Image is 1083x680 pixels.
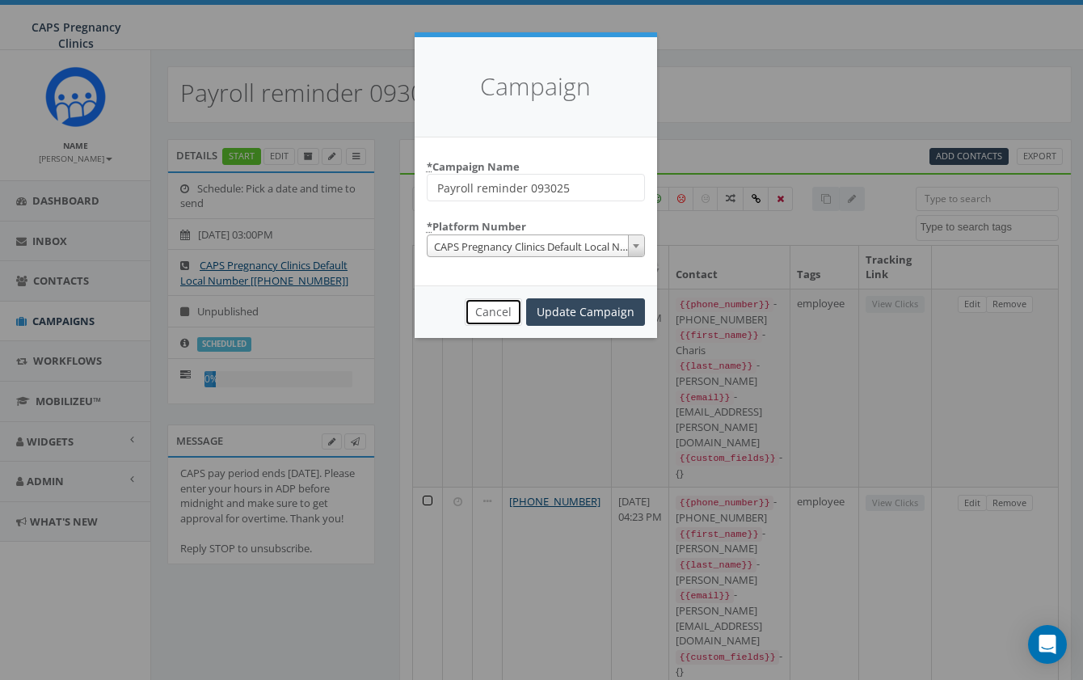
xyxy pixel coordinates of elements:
label: Platform Number [427,213,526,234]
span: CAPS Pregnancy Clinics Default Local Number [428,235,644,258]
input: Enter Campaign Name [427,174,645,201]
input: Update Campaign [526,298,645,326]
div: Open Intercom Messenger [1028,625,1067,664]
abbr: required [427,159,432,174]
span: CAPS Pregnancy Clinics Default Local Number [427,234,645,257]
abbr: required [427,219,432,234]
label: Campaign Name [427,154,520,175]
h4: Campaign [439,70,633,104]
button: Cancel [465,298,522,326]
